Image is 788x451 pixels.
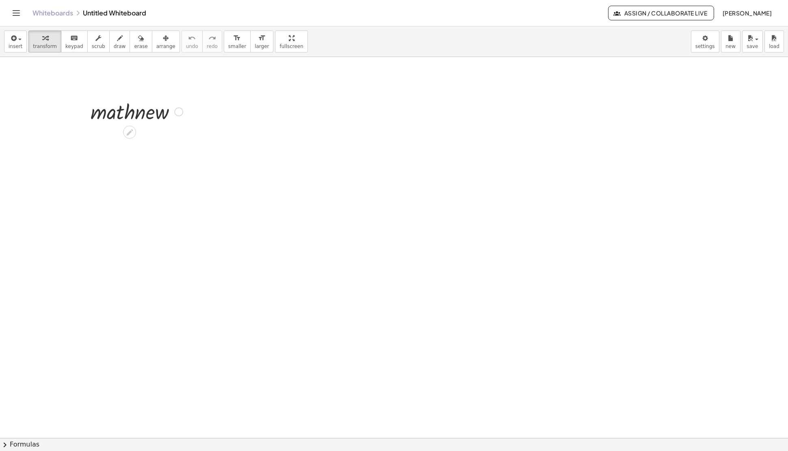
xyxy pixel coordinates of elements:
button: undoundo [182,31,203,52]
button: keyboardkeypad [61,31,88,52]
button: [PERSON_NAME] [716,6,778,20]
span: redo [207,44,218,49]
span: fullscreen [279,44,303,49]
span: settings [695,44,715,49]
button: transform [28,31,61,52]
span: scrub [92,44,105,49]
button: format_sizelarger [250,31,273,52]
span: load [769,44,779,49]
button: insert [4,31,27,52]
a: Whiteboards [32,9,73,17]
span: Assign / Collaborate Live [615,9,707,17]
button: save [742,31,763,52]
button: settings [691,31,719,52]
button: new [721,31,740,52]
button: format_sizesmaller [224,31,251,52]
i: keyboard [70,33,78,43]
span: erase [134,44,147,49]
span: draw [114,44,126,49]
span: smaller [228,44,246,49]
span: keypad [65,44,83,49]
button: load [764,31,784,52]
div: Edit math [123,126,136,139]
span: larger [255,44,269,49]
button: draw [109,31,130,52]
button: fullscreen [275,31,307,52]
button: erase [130,31,152,52]
span: save [747,44,758,49]
button: redoredo [202,31,222,52]
button: scrub [87,31,110,52]
span: insert [9,44,22,49]
i: format_size [233,33,241,43]
span: [PERSON_NAME] [722,9,772,17]
button: Toggle navigation [10,7,23,20]
button: Assign / Collaborate Live [608,6,714,20]
span: arrange [156,44,175,49]
span: undo [186,44,198,49]
button: arrange [152,31,180,52]
span: transform [33,44,57,49]
i: format_size [258,33,266,43]
span: new [725,44,736,49]
i: redo [208,33,216,43]
i: undo [188,33,196,43]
